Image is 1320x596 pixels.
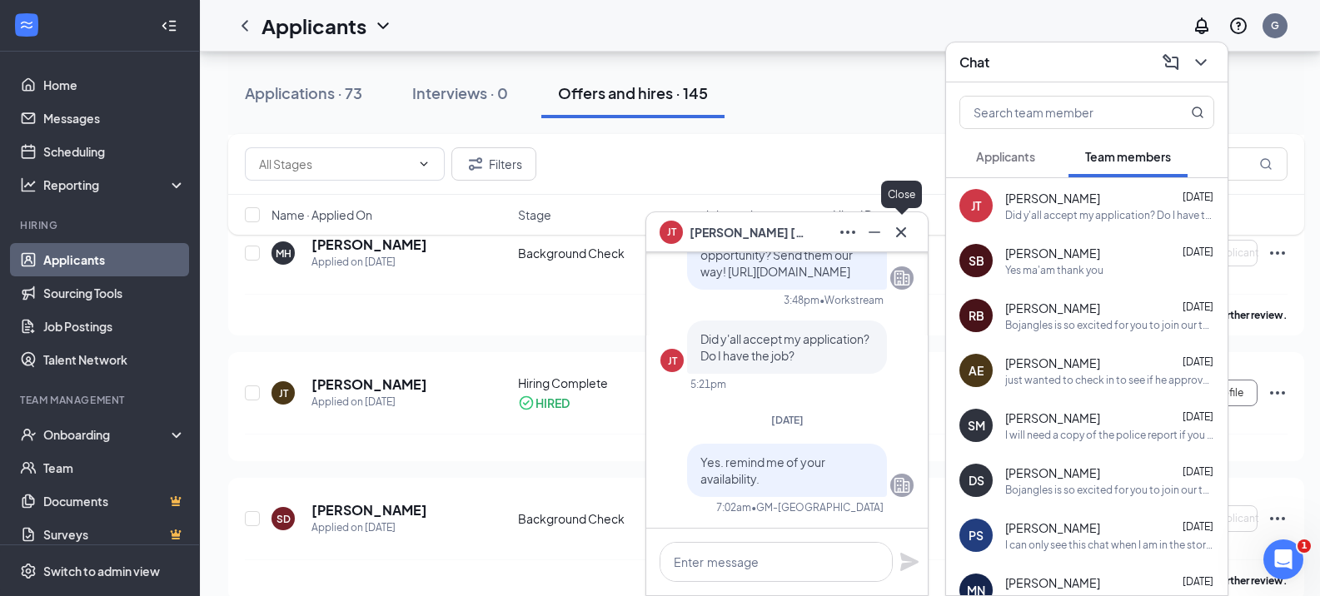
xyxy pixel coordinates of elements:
[899,552,919,572] button: Plane
[1268,383,1288,403] svg: Ellipses
[784,293,819,307] div: 3:48pm
[1005,263,1103,277] div: Yes ma'am thank you
[518,245,695,261] div: Background Check
[1183,410,1213,423] span: [DATE]
[969,307,984,324] div: RB
[245,82,362,103] div: Applications · 73
[969,252,984,269] div: SB
[700,331,869,363] span: Did y'all accept my application? Do I have the job?
[18,17,35,33] svg: WorkstreamLogo
[1005,464,1100,481] span: [PERSON_NAME]
[311,519,427,536] div: Applied on [DATE]
[373,16,393,36] svg: ChevronDown
[1005,355,1100,371] span: [PERSON_NAME]
[1005,300,1100,316] span: [PERSON_NAME]
[43,426,172,443] div: Onboarding
[161,17,177,34] svg: Collapse
[1271,18,1279,32] div: G
[518,375,695,391] div: Hiring Complete
[1183,191,1213,203] span: [DATE]
[558,82,708,103] div: Offers and hires · 145
[1217,309,1288,321] b: further review.
[235,16,255,36] svg: ChevronLeft
[20,426,37,443] svg: UserCheck
[969,527,984,544] div: PS
[891,222,911,242] svg: Cross
[311,394,427,410] div: Applied on [DATE]
[968,417,985,434] div: SM
[1005,410,1100,426] span: [PERSON_NAME]
[861,219,888,246] button: Minimize
[690,223,806,241] span: [PERSON_NAME] [PERSON_NAME]
[969,472,984,489] div: DS
[1191,106,1204,119] svg: MagnifyingGlass
[43,484,186,518] a: DocumentsCrown
[1183,465,1213,478] span: [DATE]
[833,206,891,223] span: Hired Date
[1161,240,1258,266] button: Waiting on Applicant
[1183,300,1213,313] span: [DATE]
[276,512,291,526] div: SD
[20,218,182,232] div: Hiring
[819,293,884,307] span: • Workstream
[834,219,861,246] button: Ellipses
[1005,428,1214,442] div: I will need a copy of the police report if you were in an accident. You were placed on probation ...
[1192,16,1212,36] svg: Notifications
[43,102,186,135] a: Messages
[43,68,186,102] a: Home
[1005,373,1214,387] div: just wanted to check in to see if he approved it or not!
[412,82,508,103] div: Interviews · 0
[1005,318,1214,332] div: Bojangles is so excited for you to join our team! Do you know anyone else who might be interested...
[969,362,984,379] div: AE
[1005,245,1100,261] span: [PERSON_NAME]
[451,147,536,181] button: Filter Filters
[1263,539,1303,579] iframe: Intercom live chat
[417,157,431,171] svg: ChevronDown
[960,97,1158,128] input: Search team member
[690,377,726,391] div: 5:21pm
[959,53,989,72] h3: Chat
[1005,574,1100,591] span: [PERSON_NAME]
[311,375,427,394] h5: [PERSON_NAME]
[20,563,37,579] svg: Settings
[43,310,186,343] a: Job Postings
[700,454,825,486] span: Yes. remind me of your availability.
[1228,16,1248,36] svg: QuestionInfo
[705,206,767,223] span: Job posting
[43,451,186,484] a: Team
[259,155,411,173] input: All Stages
[43,343,186,376] a: Talent Network
[43,518,186,551] a: SurveysCrown
[1161,505,1258,532] button: Waiting on Applicant
[1005,519,1100,536] span: [PERSON_NAME]
[43,276,186,310] a: Sourcing Tools
[971,197,981,214] div: JT
[771,414,804,426] span: [DATE]
[1298,539,1311,553] span: 1
[518,206,551,223] span: Stage
[466,154,486,174] svg: Filter
[518,395,535,411] svg: CheckmarkCircle
[888,219,914,246] button: Cross
[535,395,570,411] div: HIRED
[976,149,1035,164] span: Applicants
[1005,483,1214,497] div: Bojangles is so excited for you to join our team! Do you know anyone else who might be interested...
[1161,52,1181,72] svg: ComposeMessage
[1268,243,1288,263] svg: Ellipses
[43,243,186,276] a: Applicants
[881,181,922,208] div: Close
[716,500,751,514] div: 7:02am
[518,510,695,527] div: Background Check
[668,354,677,368] div: JT
[311,254,427,271] div: Applied on [DATE]
[276,246,291,261] div: MH
[1191,52,1211,72] svg: ChevronDown
[43,563,160,579] div: Switch to admin view
[279,386,288,400] div: JT
[1188,49,1214,76] button: ChevronDown
[1183,246,1213,258] span: [DATE]
[1183,520,1213,533] span: [DATE]
[1183,575,1213,588] span: [DATE]
[1158,49,1184,76] button: ComposeMessage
